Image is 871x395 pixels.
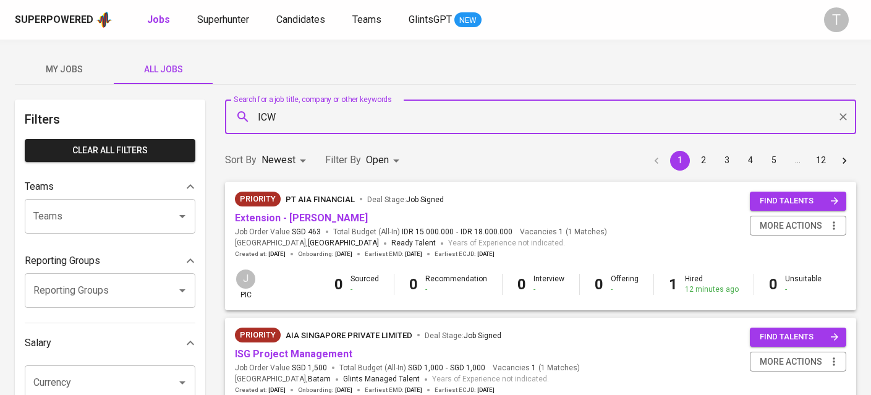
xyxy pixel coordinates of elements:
[235,386,286,394] span: Created at :
[409,12,482,28] a: GlintsGPT NEW
[670,151,690,171] button: page 1
[764,151,784,171] button: Go to page 5
[25,248,195,273] div: Reporting Groups
[286,331,412,340] span: AIA Singapore Private Limited
[425,274,487,295] div: Recommendation
[824,7,849,32] div: T
[343,375,420,383] span: Glints Managed Talent
[785,284,822,295] div: -
[235,212,368,224] a: Extension - [PERSON_NAME]
[268,250,286,258] span: [DATE]
[334,276,343,293] b: 0
[367,195,444,204] span: Deal Stage :
[741,151,760,171] button: Go to page 4
[435,386,495,394] span: Earliest ECJD :
[35,143,185,158] span: Clear All filters
[454,14,482,27] span: NEW
[611,284,639,295] div: -
[174,208,191,225] button: Open
[235,250,286,258] span: Created at :
[750,328,846,347] button: find talents
[235,373,331,386] span: [GEOGRAPHIC_DATA] ,
[235,193,281,205] span: Priority
[235,329,281,341] span: Priority
[25,331,195,355] div: Salary
[446,363,448,373] span: -
[669,276,678,293] b: 1
[235,348,352,360] a: ISG Project Management
[15,11,113,29] a: Superpoweredapp logo
[533,274,564,295] div: Interview
[760,330,839,344] span: find talents
[432,373,549,386] span: Years of Experience not indicated.
[276,12,328,28] a: Candidates
[25,179,54,194] p: Teams
[835,108,852,125] button: Clear
[261,149,310,172] div: Newest
[292,227,321,237] span: SGD 463
[352,14,381,25] span: Teams
[333,227,512,237] span: Total Budget (All-In)
[335,386,352,394] span: [DATE]
[25,336,51,350] p: Salary
[25,253,100,268] p: Reporting Groups
[365,386,422,394] span: Earliest EMD :
[197,12,252,28] a: Superhunter
[298,386,352,394] span: Onboarding :
[22,62,106,77] span: My Jobs
[520,227,607,237] span: Vacancies ( 1 Matches )
[530,363,536,373] span: 1
[788,154,807,166] div: …
[174,282,191,299] button: Open
[477,386,495,394] span: [DATE]
[685,274,739,295] div: Hired
[750,216,846,236] button: more actions
[406,195,444,204] span: Job Signed
[235,268,257,300] div: pic
[408,363,443,373] span: SGD 1,000
[147,12,172,28] a: Jobs
[750,192,846,211] button: find talents
[339,363,485,373] span: Total Budget (All-In)
[276,14,325,25] span: Candidates
[685,284,739,295] div: 12 minutes ago
[450,363,485,373] span: SGD 1,000
[760,354,822,370] span: more actions
[811,151,831,171] button: Go to page 12
[405,386,422,394] span: [DATE]
[308,237,379,250] span: [GEOGRAPHIC_DATA]
[25,139,195,162] button: Clear All filters
[409,14,452,25] span: GlintsGPT
[835,151,854,171] button: Go to next page
[557,227,563,237] span: 1
[435,250,495,258] span: Earliest ECJD :
[96,11,113,29] img: app logo
[402,227,454,237] span: IDR 15.000.000
[456,227,458,237] span: -
[225,153,257,168] p: Sort By
[425,284,487,295] div: -
[785,274,822,295] div: Unsuitable
[694,151,713,171] button: Go to page 2
[391,239,436,247] span: Ready Talent
[366,149,404,172] div: Open
[25,174,195,199] div: Teams
[769,276,778,293] b: 0
[261,153,295,168] p: Newest
[235,237,379,250] span: [GEOGRAPHIC_DATA] ,
[298,250,352,258] span: Onboarding :
[477,250,495,258] span: [DATE]
[325,153,361,168] p: Filter By
[121,62,205,77] span: All Jobs
[595,276,603,293] b: 0
[235,268,257,290] div: J
[235,328,281,342] div: New Job received from Demand Team
[351,274,379,295] div: Sourced
[352,12,384,28] a: Teams
[409,276,418,293] b: 0
[448,237,565,250] span: Years of Experience not indicated.
[425,331,501,340] span: Deal Stage :
[286,195,355,204] span: PT AIA FINANCIAL
[461,227,512,237] span: IDR 18.000.000
[351,284,379,295] div: -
